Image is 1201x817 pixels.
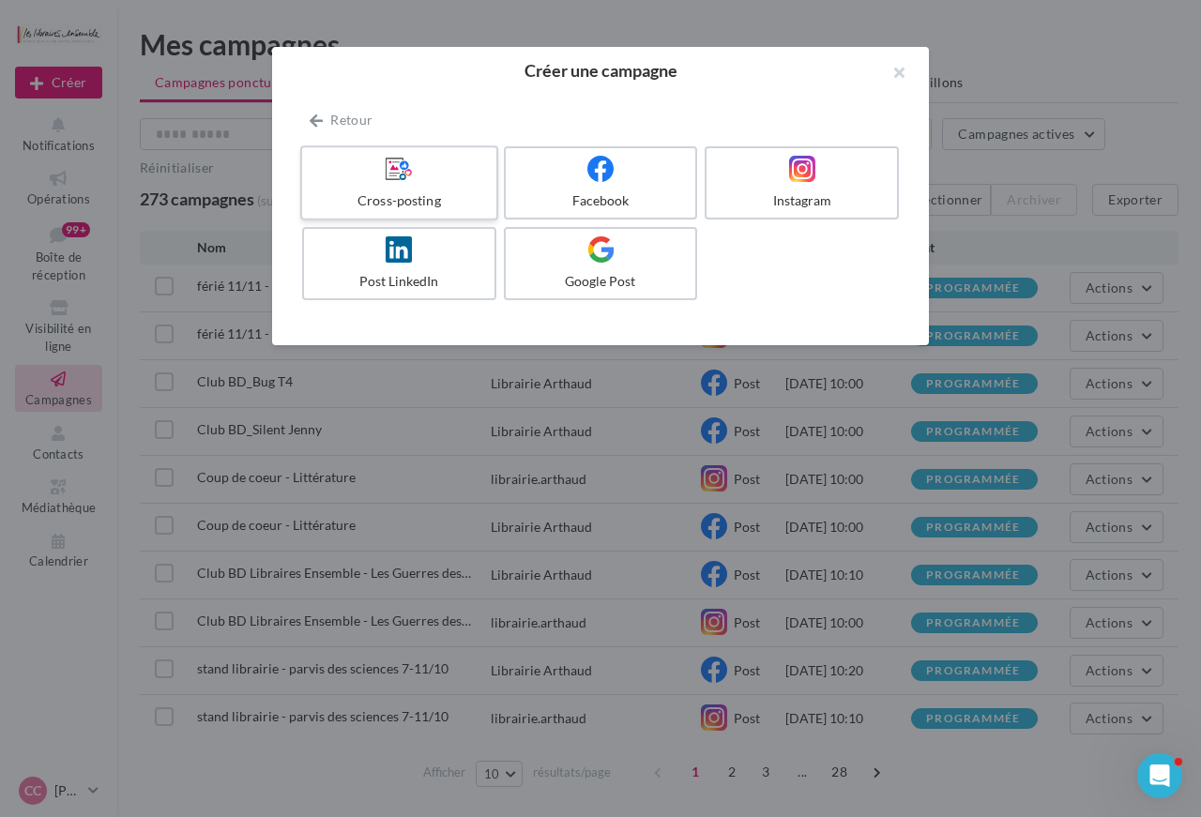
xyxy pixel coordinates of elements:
[302,62,899,79] h2: Créer une campagne
[302,109,380,131] button: Retour
[312,272,487,291] div: Post LinkedIn
[513,191,689,210] div: Facebook
[310,191,488,210] div: Cross-posting
[513,272,689,291] div: Google Post
[1137,753,1182,798] iframe: Intercom live chat
[714,191,889,210] div: Instagram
